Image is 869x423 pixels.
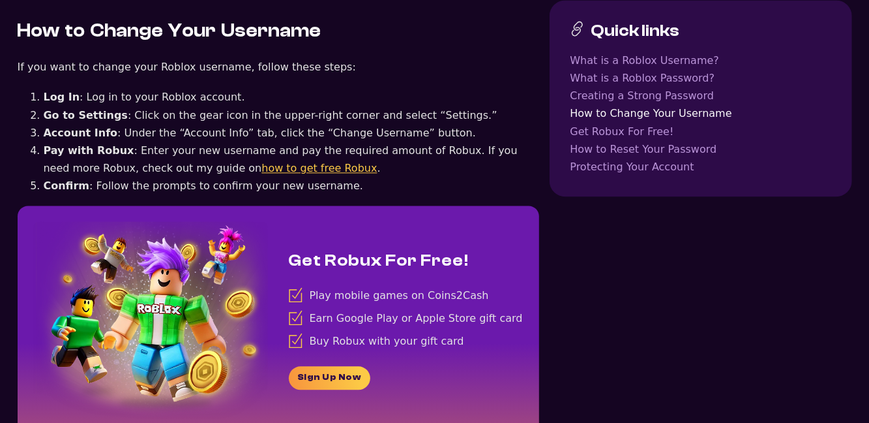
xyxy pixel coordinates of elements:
h3: Quick links [591,21,680,41]
nav: Table of contents [570,52,831,176]
strong: Log In [44,91,80,103]
a: how to get free Robux [261,162,377,174]
a: Get Robux For Free! [570,123,831,140]
strong: Confirm [44,180,90,192]
a: How to Reset Your Password [570,140,831,158]
li: : Click on the gear icon in the upper-right corner and select “Settings.” [44,106,539,124]
strong: Go to Settings [44,109,128,121]
a: Creating a Strong Password [570,87,831,104]
a: What is a Roblox Password? [570,69,831,87]
a: Sign Up Now [289,366,370,390]
h2: How to Change Your Username [18,20,539,42]
p: Buy Robux with your gift card [310,332,464,350]
a: How to Change Your Username [570,104,831,122]
li: : Log in to your Roblox account. [44,88,539,106]
h3: Get Robux For Free! [289,251,469,271]
li: : Under the “Account Info” tab, click the “Change Username” button. [44,124,539,142]
a: What is a Roblox Username? [570,52,831,69]
strong: Account Info [44,127,118,139]
li: : Follow the prompts to confirm your new username. [44,177,539,195]
p: If you want to change your Roblox username, follow these steps: [18,58,539,76]
a: Protecting Your Account [570,158,831,176]
p: Play mobile games on Coins2Cash [310,287,489,304]
li: : Enter your new username and pay the required amount of Robux. If you need more Robux, check out... [44,142,539,177]
p: Earn Google Play or Apple Store gift card [310,309,523,327]
strong: Pay with Robux [44,144,134,157]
